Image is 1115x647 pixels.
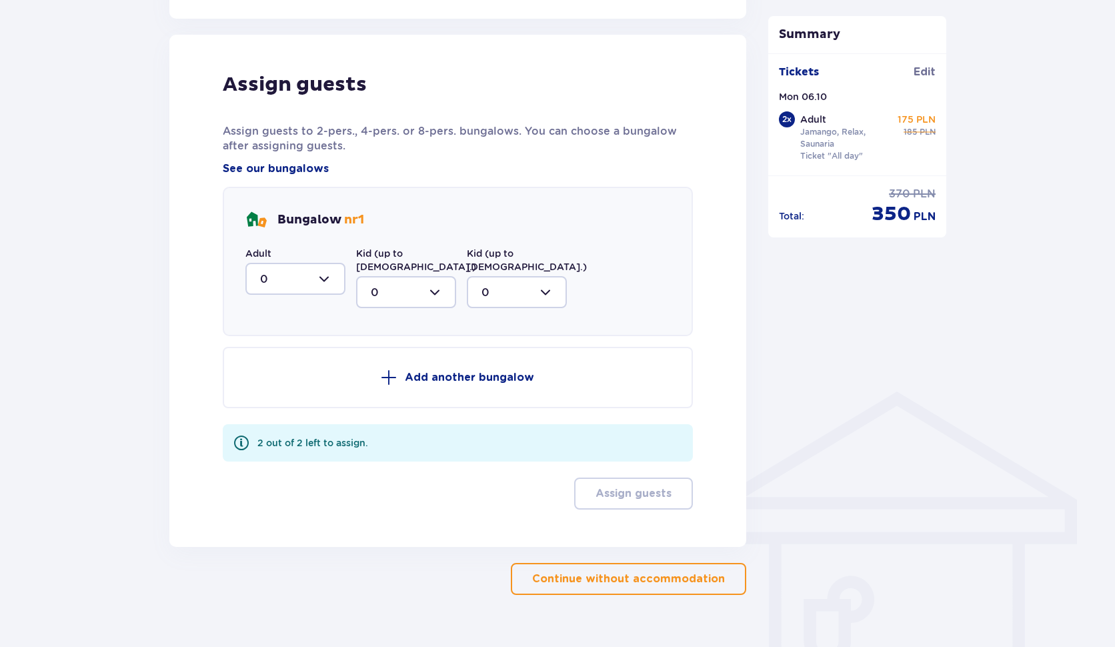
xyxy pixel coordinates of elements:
span: PLN [914,209,936,224]
span: 185 [904,126,917,138]
div: 2 x [779,111,795,127]
span: PLN [920,126,936,138]
p: Assign guests [223,72,367,97]
p: Adult [800,113,826,126]
span: 350 [872,201,911,227]
p: Jamango, Relax, Saunaria [800,126,892,150]
p: 175 PLN [898,113,936,126]
p: Assign guests to 2-pers., 4-pers. or 8-pers. bungalows. You can choose a bungalow after assigning... [223,124,693,153]
p: Total : [779,209,804,223]
p: Bungalow [277,212,364,228]
img: bungalows Icon [245,209,267,231]
p: Mon 06.10 [779,90,827,103]
button: Continue without accommodation [511,563,746,595]
div: 2 out of 2 left to assign. [257,436,368,450]
label: Kid (up to [DEMOGRAPHIC_DATA].) [467,247,587,273]
p: Add another bungalow [405,370,534,385]
span: 370 [889,187,910,201]
span: nr 1 [344,212,364,227]
span: Edit [914,65,936,79]
a: See our bungalows [223,161,329,176]
p: Summary [768,27,947,43]
p: Ticket "All day" [800,150,863,162]
label: Adult [245,247,271,260]
p: Tickets [779,65,819,79]
p: Continue without accommodation [532,572,725,586]
span: PLN [913,187,936,201]
label: Kid (up to [DEMOGRAPHIC_DATA].) [356,247,476,273]
p: Assign guests [596,486,672,501]
button: Assign guests [574,478,693,510]
button: Add another bungalow [223,347,693,408]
